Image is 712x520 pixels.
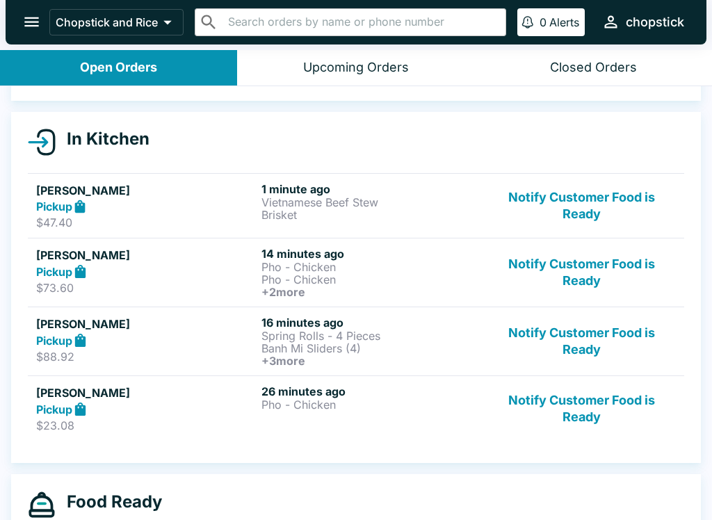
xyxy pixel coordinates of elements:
button: Notify Customer Food is Ready [487,247,676,298]
button: chopstick [596,7,690,37]
p: $23.08 [36,419,256,432]
h6: 1 minute ago [261,182,481,196]
p: Pho - Chicken [261,398,481,411]
button: Notify Customer Food is Ready [487,316,676,367]
p: Chopstick and Rice [56,15,158,29]
p: Pho - Chicken [261,273,481,286]
h4: Food Ready [56,491,162,512]
div: Upcoming Orders [303,60,409,76]
strong: Pickup [36,403,72,416]
h4: In Kitchen [56,129,149,149]
h5: [PERSON_NAME] [36,316,256,332]
p: Vietnamese Beef Stew [261,196,481,209]
strong: Pickup [36,200,72,213]
a: [PERSON_NAME]Pickup$23.0826 minutes agoPho - ChickenNotify Customer Food is Ready [28,375,684,441]
input: Search orders by name or phone number [224,13,500,32]
h6: 16 minutes ago [261,316,481,330]
h5: [PERSON_NAME] [36,384,256,401]
p: Pho - Chicken [261,261,481,273]
p: $73.60 [36,281,256,295]
button: Notify Customer Food is Ready [487,182,676,230]
p: Banh Mi Sliders (4) [261,342,481,355]
button: Chopstick and Rice [49,9,184,35]
a: [PERSON_NAME]Pickup$88.9216 minutes agoSpring Rolls - 4 PiecesBanh Mi Sliders (4)+3moreNotify Cus... [28,307,684,375]
p: 0 [540,15,547,29]
p: $88.92 [36,350,256,364]
h6: + 3 more [261,355,481,367]
strong: Pickup [36,334,72,348]
p: Alerts [549,15,579,29]
a: [PERSON_NAME]Pickup$73.6014 minutes agoPho - ChickenPho - Chicken+2moreNotify Customer Food is Ready [28,238,684,307]
button: open drawer [14,4,49,40]
button: Notify Customer Food is Ready [487,384,676,432]
p: Spring Rolls - 4 Pieces [261,330,481,342]
h6: + 2 more [261,286,481,298]
h5: [PERSON_NAME] [36,247,256,263]
p: Brisket [261,209,481,221]
a: [PERSON_NAME]Pickup$47.401 minute agoVietnamese Beef StewBrisketNotify Customer Food is Ready [28,173,684,238]
div: Closed Orders [550,60,637,76]
h6: 14 minutes ago [261,247,481,261]
div: Open Orders [80,60,157,76]
h6: 26 minutes ago [261,384,481,398]
h5: [PERSON_NAME] [36,182,256,199]
strong: Pickup [36,265,72,279]
div: chopstick [626,14,684,31]
p: $47.40 [36,216,256,229]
